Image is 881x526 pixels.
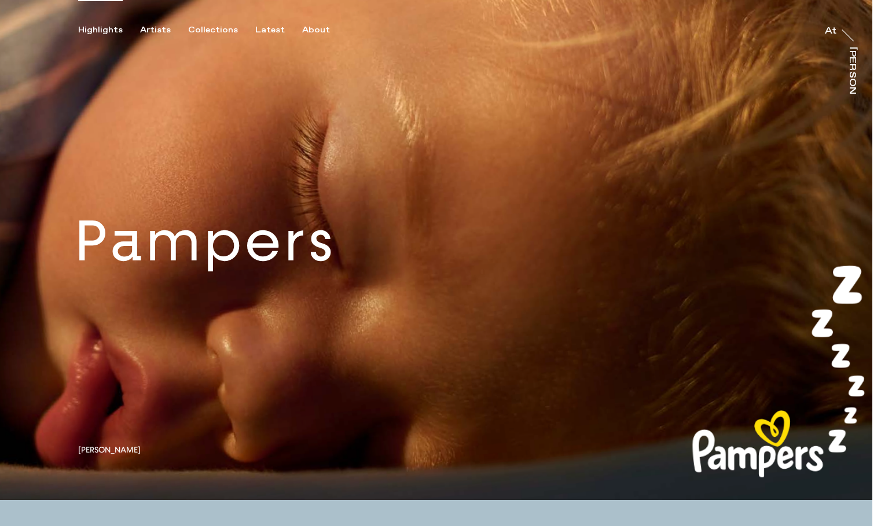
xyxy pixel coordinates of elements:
[302,25,330,35] div: About
[140,25,188,35] button: Artists
[847,47,857,136] div: [PERSON_NAME]
[140,25,171,35] div: Artists
[850,47,861,94] a: [PERSON_NAME]
[78,25,140,35] button: Highlights
[302,25,347,35] button: About
[78,25,123,35] div: Highlights
[188,25,238,35] div: Collections
[188,25,255,35] button: Collections
[825,22,836,34] a: At
[255,25,302,35] button: Latest
[255,25,285,35] div: Latest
